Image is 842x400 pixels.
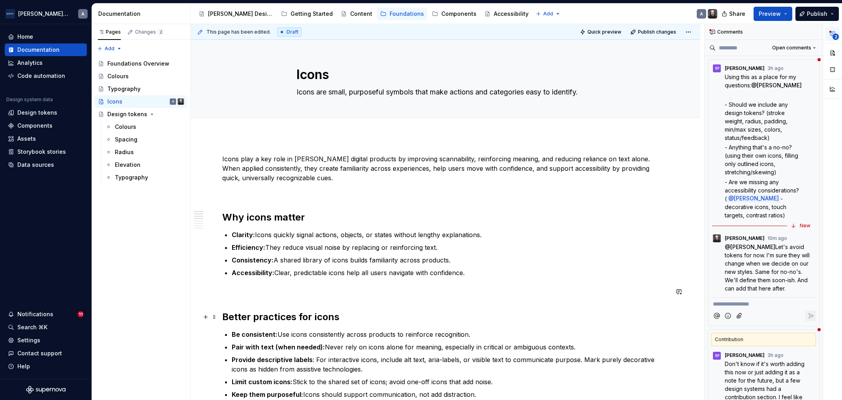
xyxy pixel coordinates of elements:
div: Colours [115,123,136,131]
div: Components [441,10,476,18]
p: : For interactive icons, include alt text, aria-labels, or visible text to communicate purpose. M... [232,355,669,374]
div: Documentation [17,46,60,54]
div: Design tokens [17,109,57,117]
a: Code automation [5,70,87,82]
svg: Supernova Logo [26,386,66,394]
div: Home [17,33,33,41]
textarea: Icons [295,65,593,84]
a: Data sources [5,158,87,171]
span: Let's avoid tokens for now. I'm sure they will change when we decide on our new styles. Same for ... [725,243,811,292]
button: Reply [805,311,816,321]
span: Add [543,11,553,17]
strong: Efficiency: [232,243,265,251]
div: Typography [107,85,141,93]
a: Design tokens [95,108,187,121]
a: IconsATeunis Vorsteveld [95,95,187,108]
div: New [800,223,810,229]
a: Analytics [5,57,87,69]
img: Teunis Vorsteveld [708,9,717,19]
span: [PERSON_NAME] [725,352,765,358]
a: Radius [102,146,187,158]
button: Attach files [734,311,745,321]
a: Storybook stories [5,145,87,158]
span: @ [751,82,802,89]
button: Open comments [769,42,819,53]
div: Documentation [98,10,187,18]
span: This page has been edited. [206,29,271,35]
span: Share [729,10,745,18]
button: Mention someone [711,311,722,321]
strong: Provide descriptive labels [232,356,313,364]
div: Colours [107,72,129,80]
div: SP [715,353,719,359]
p: A shared library of icons builds familiarity across products. [232,255,669,265]
div: Typography [115,174,148,181]
button: Contact support [5,347,87,360]
strong: Clarity: [232,231,255,239]
div: Contribution [711,333,816,346]
button: Publish changes [628,26,680,38]
button: Publish [795,7,839,21]
span: - Are we missing any accessibility considerations? ( [725,179,801,202]
span: - decorative icons, touch targets, contrast ratios) [725,195,788,219]
span: Add [105,45,114,52]
span: Preview [759,10,781,18]
a: [PERSON_NAME] Design [195,8,276,20]
div: Getting Started [291,10,333,18]
button: Add [533,8,563,19]
a: Foundations [377,8,427,20]
button: Notifications11 [5,308,87,321]
span: Using this as a place for my questions: [725,74,798,89]
div: Notifications [17,310,53,318]
strong: Accessibility: [232,269,274,277]
img: Teunis Vorsteveld [713,234,721,242]
button: Preview [754,7,792,21]
p: Clear, predictable icons help all users navigate with confidence. [232,268,669,277]
h2: Why icons matter [222,211,669,224]
img: Teunis Vorsteveld [178,98,184,105]
a: Components [5,119,87,132]
span: [PERSON_NAME] [734,195,779,202]
div: Data sources [17,161,54,169]
span: Publish [807,10,827,18]
div: Foundations Overview [107,60,169,68]
div: A [172,98,174,106]
div: Contact support [17,349,62,357]
a: Accessibility [481,8,532,20]
div: Help [17,362,30,370]
span: - Anything that's a no-no? (using their own icons, filling only outlined icons, stretching/skewing) [725,144,800,175]
a: Spacing [102,133,187,146]
strong: Pair with text (when needed): [232,343,325,351]
p: Never rely on icons alone for meaning, especially in critical or ambiguous contexts. [232,342,669,352]
div: Page tree [95,57,187,184]
a: Home [5,30,87,43]
span: 11 [77,311,84,317]
div: Design system data [6,96,53,103]
strong: Limit custom icons: [232,378,293,386]
div: Analytics [17,59,43,67]
button: Add emoji [723,311,733,321]
div: Pages [98,29,121,35]
button: Add [95,43,124,54]
div: Comments [705,24,823,40]
textarea: Icons are small, purposeful symbols that make actions and categories easy to identify. [295,86,593,98]
a: Foundations Overview [95,57,187,70]
span: - Should we include any design tokens? (stroke weight, radius, padding, min/max sizes, colors, st... [725,101,789,141]
span: Publish changes [638,29,676,35]
strong: Be consistent: [232,330,278,338]
span: [PERSON_NAME] [725,65,765,72]
div: Composer editor [711,297,816,308]
div: Search ⌘K [17,323,47,331]
a: Content [338,8,375,20]
span: [PERSON_NAME] [725,235,765,242]
a: Typography [102,171,187,184]
div: Storybook stories [17,148,66,156]
p: Icons should support communication, not add distraction. [232,390,669,399]
div: A [700,11,703,17]
button: Help [5,360,87,373]
div: Changes [135,29,164,35]
div: Spacing [115,136,137,143]
div: Components [17,122,53,130]
div: Icons [107,98,122,106]
span: Draft [287,29,298,35]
